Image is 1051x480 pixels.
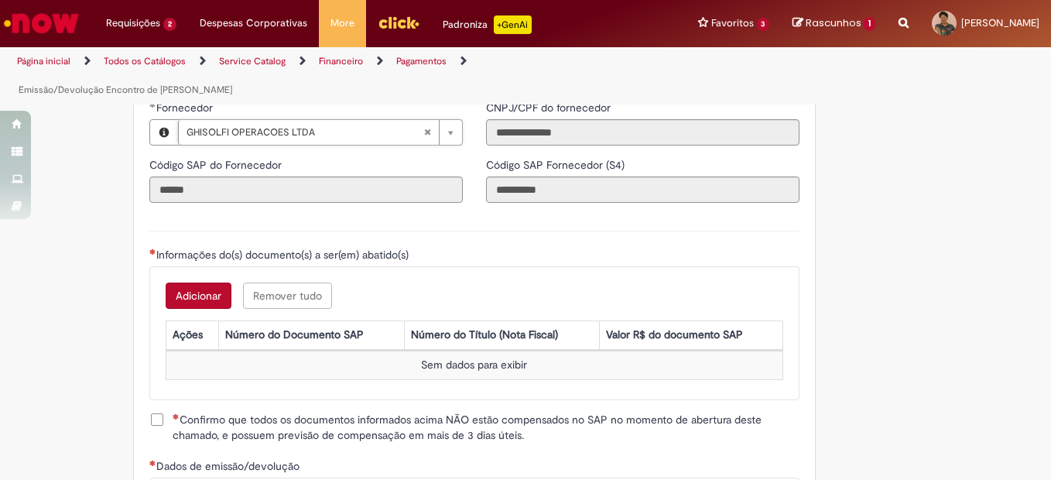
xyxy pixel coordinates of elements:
[793,16,875,31] a: Rascunhos
[494,15,532,34] p: +GenAi
[150,120,178,145] button: Fornecedor , Visualizar este registro GHISOLFI OPERACOES LTDA
[757,18,770,31] span: 3
[166,283,231,309] button: Adicionar uma linha para Informações do(s) documento(s) a ser(em) abatido(s)
[864,17,875,31] span: 1
[163,18,176,31] span: 2
[104,55,186,67] a: Todos os Catálogos
[19,84,232,96] a: Emissão/Devolução Encontro de [PERSON_NAME]
[156,459,303,473] span: Dados de emissão/devolução
[156,101,216,115] span: Somente leitura - Fornecedor
[173,413,180,420] span: Necessários
[187,120,423,145] span: GHISOLFI OPERACOES LTDA
[12,47,689,105] ul: Trilhas de página
[106,15,160,31] span: Requisições
[806,15,861,30] span: Rascunhos
[319,55,363,67] a: Financeiro
[149,177,463,203] input: Código SAP do Fornecedor
[486,101,614,115] span: Somente leitura - CNPJ/CPF do fornecedor
[178,120,462,145] a: GHISOLFI OPERACOES LTDALimpar campo Fornecedor
[443,15,532,34] div: Padroniza
[219,321,404,350] th: Número do Documento SAP
[149,460,156,466] span: Necessários
[404,321,600,350] th: Número do Título (Nota Fiscal)
[416,120,439,145] abbr: Limpar campo Fornecedor
[173,412,799,443] span: Confirmo que todos os documentos informados acima NÃO estão compensados no SAP no momento de aber...
[330,15,354,31] span: More
[600,321,783,350] th: Valor R$ do documento SAP
[149,249,156,255] span: Necessários
[711,15,754,31] span: Favoritos
[2,8,81,39] img: ServiceNow
[200,15,307,31] span: Despesas Corporativas
[149,157,285,173] label: Somente leitura - Código SAP do Fornecedor
[961,16,1039,29] span: [PERSON_NAME]
[486,157,628,173] label: Somente leitura - Código SAP Fornecedor (S4)
[486,158,628,172] span: Somente leitura - Código SAP Fornecedor (S4)
[486,119,799,146] input: CNPJ/CPF do fornecedor
[149,100,216,115] label: Fornecedor
[156,248,412,262] span: Informações do(s) documento(s) a ser(em) abatido(s)
[486,100,614,115] label: Somente leitura - CNPJ/CPF do fornecedor
[17,55,70,67] a: Página inicial
[396,55,447,67] a: Pagamentos
[486,177,799,203] input: Código SAP Fornecedor (S4)
[166,321,218,350] th: Ações
[219,55,286,67] a: Service Catalog
[149,101,156,108] span: Obrigatório Preenchido
[166,351,782,380] td: Sem dados para exibir
[149,158,285,172] span: Somente leitura - Código SAP do Fornecedor
[378,11,419,34] img: click_logo_yellow_360x200.png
